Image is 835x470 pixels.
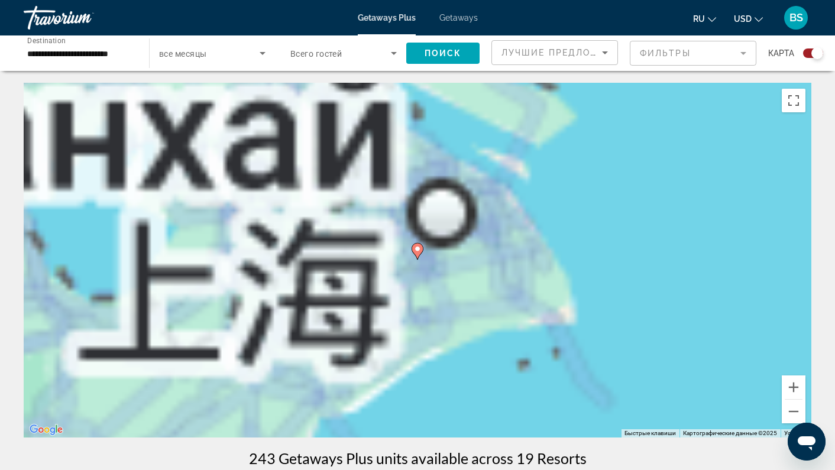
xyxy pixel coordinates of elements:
a: Условия (ссылка откроется в новой вкладке) [784,430,808,436]
img: Google [27,422,66,437]
span: Destination [27,36,66,44]
span: Всего гостей [290,49,342,59]
span: карта [768,45,794,61]
span: Лучшие предложения [501,48,627,57]
button: Быстрые клавиши [624,429,676,437]
button: Change currency [734,10,763,27]
button: Уменьшить [782,400,805,423]
a: Getaways [439,13,478,22]
button: Поиск [406,43,480,64]
button: User Menu [781,5,811,30]
button: Filter [630,40,756,66]
mat-select: Sort by [501,46,608,60]
span: Картографические данные ©2025 [683,430,777,436]
iframe: Кнопка запуска окна обмена сообщениями [788,423,826,461]
button: Включить полноэкранный режим [782,89,805,112]
span: USD [734,14,752,24]
span: BS [789,12,803,24]
a: Getaways Plus [358,13,416,22]
span: все месяцы [159,49,206,59]
span: ru [693,14,705,24]
a: Travorium [24,2,142,33]
button: Change language [693,10,716,27]
button: Увеличить [782,375,805,399]
span: Поиск [425,48,462,58]
h1: 243 Getaways Plus units available across 19 Resorts [249,449,587,467]
a: Открыть эту область в Google Картах (в новом окне) [27,422,66,437]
